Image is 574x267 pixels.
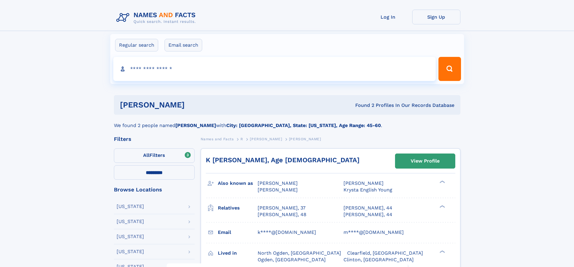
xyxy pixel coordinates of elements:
h3: Email [218,227,258,238]
div: ❯ [438,204,445,208]
input: search input [113,57,436,81]
a: K [PERSON_NAME], Age [DEMOGRAPHIC_DATA] [206,156,359,164]
div: [US_STATE] [117,219,144,224]
a: Log In [364,10,412,24]
span: [PERSON_NAME] [258,180,298,186]
h3: Relatives [218,203,258,213]
a: [PERSON_NAME], 37 [258,205,306,211]
b: [PERSON_NAME] [175,123,216,128]
div: We found 2 people named with . [114,115,460,129]
span: [PERSON_NAME] [258,187,298,193]
h3: Lived in [218,248,258,258]
span: [PERSON_NAME] [289,137,321,141]
a: [PERSON_NAME], 44 [343,211,392,218]
img: Logo Names and Facts [114,10,201,26]
span: North Ogden, [GEOGRAPHIC_DATA] [258,250,341,256]
div: [US_STATE] [117,204,144,209]
div: Filters [114,136,195,142]
a: [PERSON_NAME] [250,135,282,143]
div: ❯ [438,180,445,184]
div: [US_STATE] [117,234,144,239]
h1: [PERSON_NAME] [120,101,270,109]
div: [US_STATE] [117,249,144,254]
div: Browse Locations [114,187,195,192]
label: Email search [165,39,202,51]
div: View Profile [411,154,440,168]
h3: Also known as [218,178,258,188]
a: Sign Up [412,10,460,24]
span: Clearfield, [GEOGRAPHIC_DATA] [347,250,423,256]
button: Search Button [438,57,461,81]
div: ❯ [438,250,445,253]
b: City: [GEOGRAPHIC_DATA], State: [US_STATE], Age Range: 45-60 [226,123,381,128]
a: [PERSON_NAME], 44 [343,205,392,211]
span: Clinton, [GEOGRAPHIC_DATA] [343,257,414,262]
span: R [240,137,243,141]
div: Found 2 Profiles In Our Records Database [270,102,454,109]
a: R [240,135,243,143]
label: Regular search [115,39,158,51]
span: Krysta English Young [343,187,392,193]
span: [PERSON_NAME] [343,180,384,186]
a: View Profile [395,154,455,168]
label: Filters [114,148,195,163]
span: Ogden, [GEOGRAPHIC_DATA] [258,257,326,262]
a: [PERSON_NAME], 48 [258,211,306,218]
a: Names and Facts [201,135,234,143]
span: [PERSON_NAME] [250,137,282,141]
span: All [143,152,149,158]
